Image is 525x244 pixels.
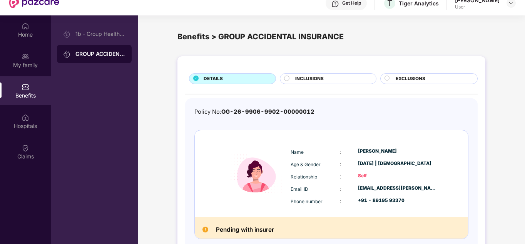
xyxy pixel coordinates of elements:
span: Email ID [291,186,308,192]
div: +91 - 89195 93370 [358,197,437,204]
span: DETAILS [204,75,223,82]
h2: Pending with insurer [216,225,274,235]
img: svg+xml;base64,PHN2ZyBpZD0iSG9tZSIgeG1sbnM9Imh0dHA6Ly93d3cudzMub3JnLzIwMDAvc3ZnIiB3aWR0aD0iMjAiIG... [22,22,29,30]
span: : [339,173,341,180]
img: svg+xml;base64,PHN2ZyBpZD0iQ2xhaW0iIHhtbG5zPSJodHRwOi8vd3d3LnczLm9yZy8yMDAwL3N2ZyIgd2lkdGg9IjIwIi... [22,144,29,152]
img: svg+xml;base64,PHN2ZyBpZD0iQmVuZWZpdHMiIHhtbG5zPSJodHRwOi8vd3d3LnczLm9yZy8yMDAwL3N2ZyIgd2lkdGg9Ij... [22,83,29,91]
div: 1b - Group Health Insurance [75,31,125,37]
span: Name [291,149,304,155]
div: Benefits > GROUP ACCIDENTAL INSURANCE [177,31,485,43]
div: [DATE] | [DEMOGRAPHIC_DATA] [358,160,437,167]
span: : [339,185,341,192]
span: EXCLUSIONS [396,75,425,82]
div: [PERSON_NAME] [358,148,437,155]
span: : [339,161,341,167]
img: Pending [202,227,208,232]
span: : [339,148,341,155]
span: : [339,198,341,204]
div: User [455,4,500,10]
img: svg+xml;base64,PHN2ZyB3aWR0aD0iMjAiIGhlaWdodD0iMjAiIHZpZXdCb3g9IjAgMCAyMCAyMCIgZmlsbD0ibm9uZSIgeG... [63,30,71,38]
div: [EMAIL_ADDRESS][PERSON_NAME][DOMAIN_NAME] [358,185,437,192]
div: Self [358,172,437,180]
img: svg+xml;base64,PHN2ZyB3aWR0aD0iMjAiIGhlaWdodD0iMjAiIHZpZXdCb3g9IjAgMCAyMCAyMCIgZmlsbD0ibm9uZSIgeG... [63,50,71,58]
img: icon [224,141,289,206]
img: svg+xml;base64,PHN2ZyB3aWR0aD0iMjAiIGhlaWdodD0iMjAiIHZpZXdCb3g9IjAgMCAyMCAyMCIgZmlsbD0ibm9uZSIgeG... [22,53,29,61]
span: Phone number [291,199,323,204]
span: INCLUSIONS [295,75,324,82]
img: svg+xml;base64,PHN2ZyBpZD0iSG9zcGl0YWxzIiB4bWxucz0iaHR0cDovL3d3dy53My5vcmcvMjAwMC9zdmciIHdpZHRoPS... [22,114,29,121]
span: OG-26-9906-9902-00000012 [221,108,314,115]
div: Policy No: [194,108,314,116]
span: Age & Gender [291,162,321,167]
span: Relationship [291,174,317,180]
div: GROUP ACCIDENTAL INSURANCE [75,50,125,58]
